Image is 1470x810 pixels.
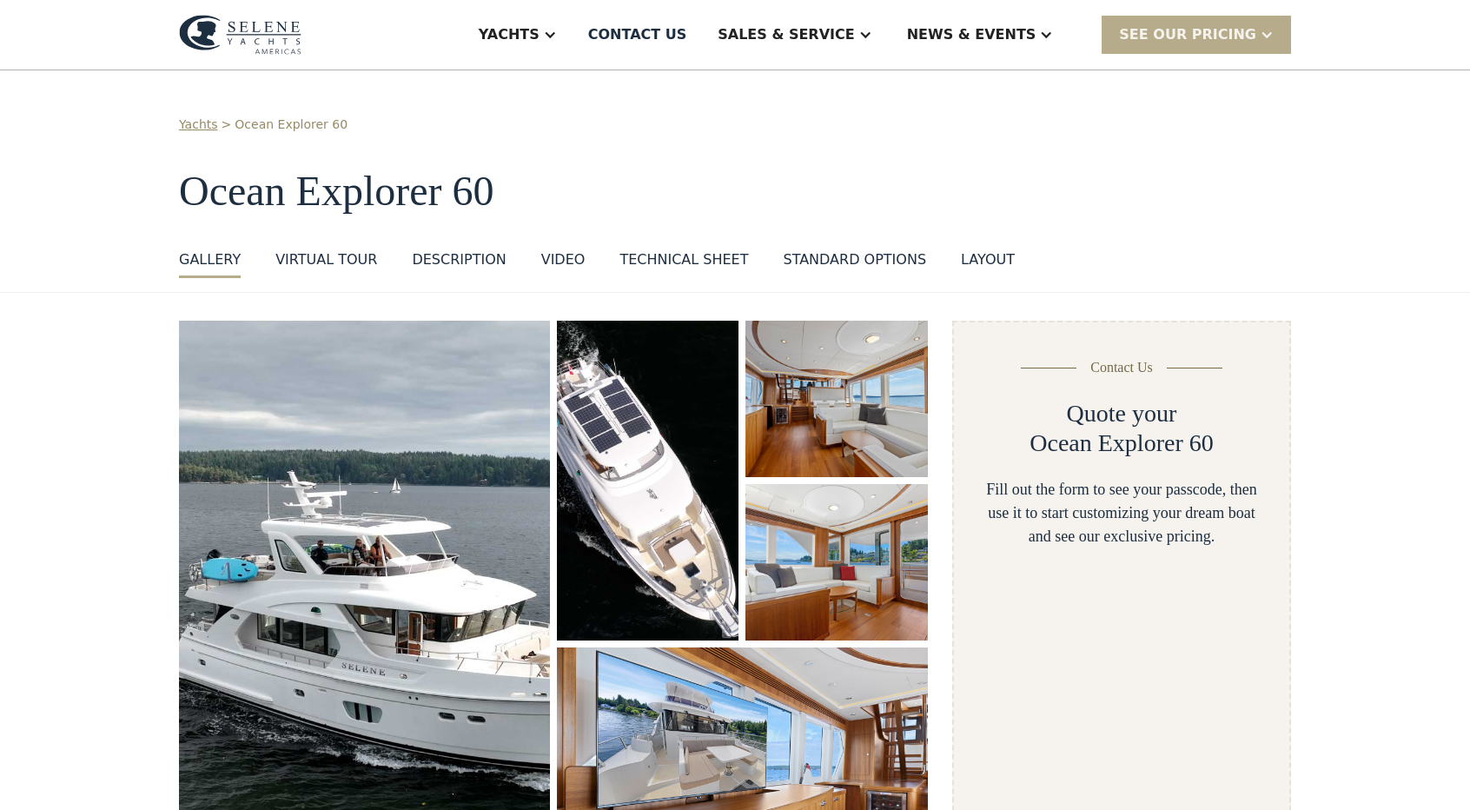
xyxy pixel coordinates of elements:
a: Ocean Explorer 60 [235,116,348,134]
a: standard options [783,249,926,278]
a: DESCRIPTION [412,249,506,278]
img: logo [179,15,301,55]
div: VIDEO [541,249,586,270]
a: open lightbox [557,321,738,641]
h2: Ocean Explorer 60 [1030,428,1213,458]
a: layout [961,249,1015,278]
div: Yachts [479,24,540,45]
div: > [222,116,232,134]
a: open lightbox [745,484,928,641]
div: Technical sheet [619,249,748,270]
div: Contact Us [1090,357,1153,378]
div: Contact US [588,24,687,45]
div: SEE Our Pricing [1102,16,1291,53]
div: standard options [783,249,926,270]
a: VIRTUAL TOUR [275,249,377,278]
h2: Quote your [1067,399,1177,428]
div: SEE Our Pricing [1119,24,1256,45]
h1: Ocean Explorer 60 [179,169,1291,215]
div: GALLERY [179,249,241,270]
div: Fill out the form to see your passcode, then use it to start customizing your dream boat and see ... [982,478,1261,548]
a: GALLERY [179,249,241,278]
a: open lightbox [745,321,928,477]
div: VIRTUAL TOUR [275,249,377,270]
div: Sales & Service [718,24,854,45]
a: VIDEO [541,249,586,278]
a: Technical sheet [619,249,748,278]
div: News & EVENTS [907,24,1036,45]
div: DESCRIPTION [412,249,506,270]
div: layout [961,249,1015,270]
a: Yachts [179,116,218,134]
